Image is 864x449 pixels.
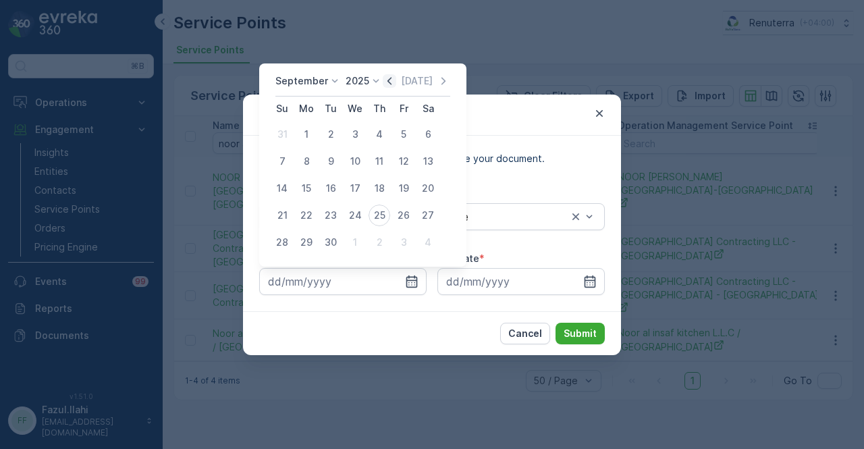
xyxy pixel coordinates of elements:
[393,151,414,172] div: 12
[417,124,439,145] div: 6
[417,151,439,172] div: 13
[271,151,293,172] div: 7
[393,232,414,253] div: 3
[417,178,439,199] div: 20
[344,151,366,172] div: 10
[259,268,427,295] input: dd/mm/yyyy
[500,323,550,344] button: Cancel
[346,74,369,88] p: 2025
[343,97,367,121] th: Wednesday
[296,178,317,199] div: 15
[270,97,294,121] th: Sunday
[401,74,433,88] p: [DATE]
[344,232,366,253] div: 1
[393,205,414,226] div: 26
[344,178,366,199] div: 17
[275,74,328,88] p: September
[296,232,317,253] div: 29
[296,151,317,172] div: 8
[344,205,366,226] div: 24
[369,205,390,226] div: 25
[369,151,390,172] div: 11
[320,124,342,145] div: 2
[416,97,440,121] th: Saturday
[296,124,317,145] div: 1
[556,323,605,344] button: Submit
[271,232,293,253] div: 28
[437,268,605,295] input: dd/mm/yyyy
[271,178,293,199] div: 14
[320,151,342,172] div: 9
[296,205,317,226] div: 22
[564,327,597,340] p: Submit
[393,124,414,145] div: 5
[320,232,342,253] div: 30
[319,97,343,121] th: Tuesday
[369,178,390,199] div: 18
[320,205,342,226] div: 23
[417,205,439,226] div: 27
[320,178,342,199] div: 16
[417,232,439,253] div: 4
[391,97,416,121] th: Friday
[344,124,366,145] div: 3
[393,178,414,199] div: 19
[367,97,391,121] th: Thursday
[294,97,319,121] th: Monday
[271,205,293,226] div: 21
[369,232,390,253] div: 2
[369,124,390,145] div: 4
[508,327,542,340] p: Cancel
[271,124,293,145] div: 31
